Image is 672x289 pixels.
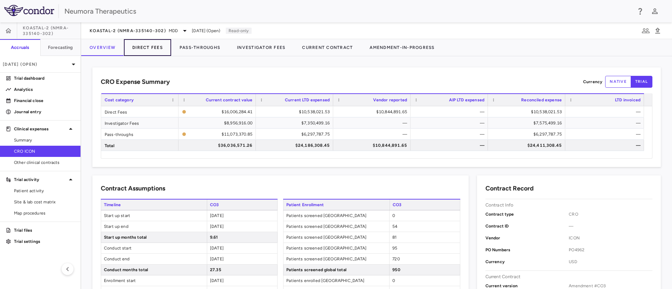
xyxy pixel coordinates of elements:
[105,97,134,102] span: Cost category
[485,202,514,208] p: Contract Info
[14,75,75,81] p: Trial dashboard
[569,283,652,289] span: Amendment #CO3
[14,97,75,104] p: Financial close
[417,140,484,151] div: —
[189,106,252,117] div: $16,006,284.41
[171,39,229,56] button: Pass-Throughs
[206,97,252,102] span: Current contract value
[285,97,330,102] span: Current LTD expensed
[417,129,484,140] div: —
[339,117,407,129] div: —
[485,259,569,265] p: Currency
[572,117,640,129] div: —
[262,129,330,140] div: $6,297,787.75
[485,211,569,217] p: Contract type
[485,223,569,229] p: Contract ID
[14,109,75,115] p: Journal entry
[494,106,562,117] div: $10,538,021.53
[361,39,443,56] button: Amendment-In-Progress
[390,200,460,210] span: CO3
[572,140,640,151] div: —
[14,137,75,143] span: Summary
[392,235,397,240] span: 81
[283,275,389,286] span: Patients enrolled [GEOGRAPHIC_DATA]
[392,246,397,251] span: 95
[283,254,389,264] span: Patients screened [GEOGRAPHIC_DATA]
[494,117,562,129] div: $7,575,499.16
[605,76,631,88] button: native
[569,259,652,265] span: USD
[521,97,562,102] span: Reconciled expense
[14,86,75,93] p: Analytics
[485,184,534,193] h6: Contract Record
[392,224,397,229] span: 54
[485,247,569,253] p: PO Numbers
[14,238,75,245] p: Trial settings
[81,39,124,56] button: Overview
[101,243,207,253] span: Conduct start
[210,246,224,251] span: [DATE]
[14,227,75,233] p: Trial files
[485,274,520,280] p: Current Contract
[339,140,407,151] div: $10,844,891.65
[64,6,631,16] div: Neumora Therapeutics
[3,61,69,67] p: [DATE] (Open)
[101,106,178,117] div: Direct Fees
[101,221,207,232] span: Start up end
[283,243,389,253] span: Patients screened [GEOGRAPHIC_DATA]
[631,76,652,88] button: trial
[449,97,484,102] span: AIP LTD expensed
[392,278,395,283] span: 0
[392,213,395,218] span: 0
[101,254,207,264] span: Conduct end
[101,77,170,87] h6: CRO Expense Summary
[101,275,207,286] span: Enrollment start
[192,28,220,34] span: [DATE] (Open)
[48,44,73,51] h6: Forecasting
[189,129,252,140] div: $11,073,370.85
[569,211,652,217] span: CRO
[572,129,640,140] div: —
[210,224,224,229] span: [DATE]
[262,106,330,117] div: $10,538,021.53
[182,107,252,117] span: The contract record and uploaded budget values do not match. Please review the contract record an...
[101,129,178,139] div: Pass-throughs
[210,257,224,261] span: [DATE]
[262,117,330,129] div: $7,350,499.16
[339,129,407,140] div: —
[226,28,251,34] p: Read-only
[4,5,54,16] img: logo-full-SnFGN8VE.png
[169,28,178,34] span: MDD
[185,117,252,129] div: $8,956,916.00
[583,79,602,85] p: Currency
[283,221,389,232] span: Patients screened [GEOGRAPHIC_DATA]
[283,265,389,275] span: Patients screened global total
[14,148,75,154] span: CRO ICON
[392,267,400,272] span: 950
[615,97,640,102] span: LTD invoiced
[124,39,171,56] button: Direct Fees
[572,106,640,117] div: —
[90,28,166,34] span: KOASTAL-2 (NMRA-335140-302)
[494,129,562,140] div: $6,297,787.75
[392,257,400,261] span: 720
[14,188,75,194] span: Patient activity
[14,159,75,166] span: Other clinical contracts
[569,247,652,253] span: PO4962
[210,278,224,283] span: [DATE]
[294,39,361,56] button: Current Contract
[182,129,252,139] span: The contract record and uploaded budget values do not match. Please review the contract record an...
[485,283,569,289] p: Current version
[210,267,221,272] span: 27.35
[101,140,178,151] div: Total
[339,106,407,117] div: $10,844,891.65
[14,126,66,132] p: Clinical expenses
[101,184,165,193] h6: Contract Assumptions
[101,232,207,243] span: Start up months total
[283,200,389,210] span: Patient Enrollment
[14,176,66,183] p: Trial activity
[229,39,294,56] button: Investigator Fees
[207,200,278,210] span: CO3
[101,117,178,128] div: Investigator Fees
[373,97,407,102] span: Vendor reported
